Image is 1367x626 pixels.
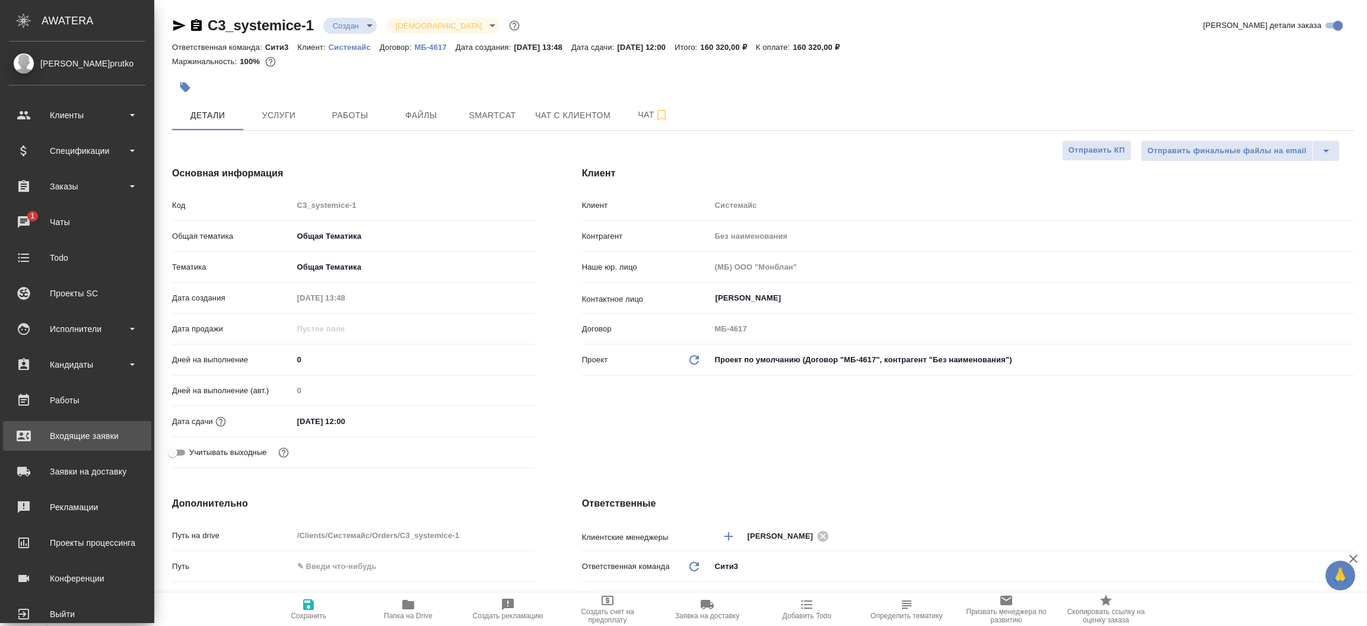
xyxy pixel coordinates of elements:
p: Договор: [380,43,415,52]
div: Спецификации [9,142,145,160]
button: Доп статусы указывают на важность/срочность заказа [507,18,522,33]
input: Пустое поле [293,289,397,306]
span: Детали [179,108,236,123]
span: Отправить КП [1069,144,1125,157]
div: Выйти [9,605,145,623]
button: Папка на Drive [358,593,458,626]
button: Сохранить [259,593,358,626]
p: Дата сдачи: [571,43,617,52]
button: Создан [329,21,363,31]
div: AWATERA [42,9,154,33]
p: Системайс [329,43,380,52]
button: Добавить менеджера [714,522,743,551]
p: Общая тематика [172,230,293,242]
button: Призвать менеджера по развитию [956,593,1056,626]
button: Скопировать ссылку [189,18,204,33]
button: 🙏 [1325,561,1355,590]
span: Создать счет на предоплату [565,608,650,624]
div: Todo [9,249,145,267]
p: Сити3 [265,43,298,52]
input: Пустое поле [711,197,1354,214]
div: Проект по умолчанию (Договор "МБ-4617", контрагент "Без наименования") [711,350,1354,370]
svg: Подписаться [654,108,669,122]
span: Работы [322,108,379,123]
input: Пустое поле [711,227,1354,245]
input: Пустое поле [711,320,1354,337]
div: Кандидаты [9,356,145,374]
div: Чаты [9,213,145,231]
p: Итого: [675,43,700,52]
div: Создан [386,18,500,34]
a: Работы [3,385,151,415]
div: Общая Тематика [293,226,535,246]
span: Добавить Todo [783,612,831,620]
p: [DATE] 12:00 [617,43,675,52]
a: C3_systemice-1 [208,17,314,33]
p: Дней на выполнение (авт.) [172,385,293,397]
p: Дата создания [172,292,293,304]
p: Проект [582,354,608,366]
div: Исполнители [9,320,145,338]
p: Ответственная команда: [172,43,265,52]
a: Todo [3,243,151,273]
div: Конференции [9,570,145,587]
span: Файлы [393,108,450,123]
div: Работы [9,391,145,409]
div: Заявки на доставку [9,463,145,480]
a: Входящие заявки [3,421,151,451]
a: Конференции [3,564,151,593]
p: Путь на drive [172,530,293,542]
h4: Ответственные [582,497,1354,511]
p: 160 320,00 ₽ [793,43,848,52]
span: Услуги [250,108,307,123]
button: Отправить финальные файлы на email [1141,140,1313,162]
button: Если добавить услуги и заполнить их объемом, то дата рассчитается автоматически [213,414,228,429]
span: Скопировать ссылку на оценку заказа [1063,608,1149,624]
button: Определить тематику [857,593,956,626]
input: Пустое поле [711,258,1354,276]
div: Входящие заявки [9,427,145,445]
p: Клиентские менеджеры [582,532,711,543]
button: [DEMOGRAPHIC_DATA] [392,21,485,31]
p: Дата продажи [172,323,293,335]
input: Пустое поле [293,320,397,337]
div: Сити3 [711,557,1354,577]
a: Рекламации [3,492,151,522]
span: 1 [23,210,42,222]
p: Клиент [582,200,711,211]
span: [PERSON_NAME] детали заказа [1203,20,1321,31]
span: Учитывать выходные [189,447,267,459]
p: Ответственная команда [582,561,670,573]
input: ✎ Введи что-нибудь [293,413,397,430]
span: Smartcat [464,108,521,123]
div: Проекты SC [9,284,145,302]
div: split button [1141,140,1340,162]
span: Отправить финальные файлы на email [1147,144,1306,158]
p: К оплате: [756,43,793,52]
button: Скопировать ссылку для ЯМессенджера [172,18,186,33]
p: Дней на выполнение [172,354,293,366]
button: Open [1347,535,1350,538]
span: Сохранить [291,612,326,620]
p: Путь [172,561,293,573]
div: ✎ Введи что-нибудь [293,587,535,608]
p: Клиент: [297,43,328,52]
button: Open [1347,297,1350,299]
button: Отправить КП [1062,140,1131,161]
h4: Дополнительно [172,497,535,511]
div: Заказы [9,178,145,195]
span: Создать рекламацию [473,612,543,620]
div: ✎ Введи что-нибудь [297,592,520,603]
span: Чат с клиентом [535,108,611,123]
p: 100% [240,57,263,66]
button: Выбери, если сб и вс нужно считать рабочими днями для выполнения заказа. [276,445,291,460]
button: Добавить тэг [172,74,198,100]
div: Общая Тематика [293,257,535,277]
p: Наше юр. лицо [582,261,711,273]
a: МБ-4617 [414,42,455,52]
input: Пустое поле [293,382,535,399]
span: Призвать менеджера по развитию [964,608,1049,624]
button: Добавить Todo [757,593,857,626]
button: Заявка на доставку [657,593,757,626]
p: Тематика [172,261,293,273]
